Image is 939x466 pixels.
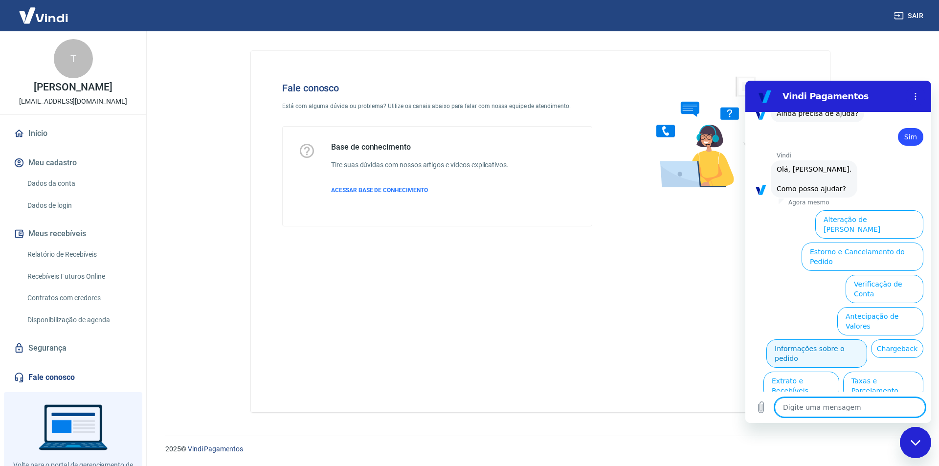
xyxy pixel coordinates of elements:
div: T [54,39,93,78]
button: Meu cadastro [12,152,134,174]
img: Fale conosco [637,67,785,197]
h5: Base de conhecimento [331,142,509,152]
iframe: To enrich screen reader interactions, please activate Accessibility in Grammarly extension settings [745,81,931,423]
a: Contratos com credores [23,288,134,308]
a: Dados da conta [23,174,134,194]
a: Início [12,123,134,144]
h6: Tire suas dúvidas com nossos artigos e vídeos explicativos. [331,160,509,170]
p: [PERSON_NAME] [34,82,112,92]
iframe: To enrich screen reader interactions, please activate Accessibility in Grammarly extension settings [900,427,931,458]
a: Disponibilização de agenda [23,310,134,330]
a: Vindi Pagamentos [188,445,243,453]
p: [EMAIL_ADDRESS][DOMAIN_NAME] [19,96,127,107]
p: Está com alguma dúvida ou problema? Utilize os canais abaixo para falar com nossa equipe de atend... [282,102,592,111]
p: 2025 © [165,444,916,454]
a: ACESSAR BASE DE CONHECIMENTO [331,186,509,195]
button: Sair [892,7,927,25]
img: Vindi [12,0,75,30]
span: ACESSAR BASE DE CONHECIMENTO [331,187,428,194]
a: Relatório de Recebíveis [23,244,134,265]
a: Dados de login [23,196,134,216]
button: Meus recebíveis [12,223,134,244]
a: Segurança [12,337,134,359]
a: Recebíveis Futuros Online [23,266,134,287]
h4: Fale conosco [282,82,592,94]
a: Fale conosco [12,367,134,388]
